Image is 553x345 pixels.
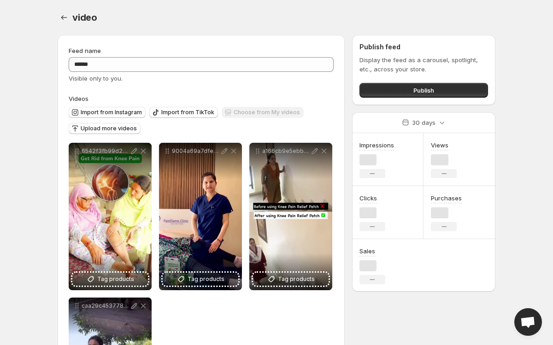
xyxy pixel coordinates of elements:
[72,273,148,286] button: Tag products
[431,193,462,203] h3: Purchases
[172,147,220,155] p: 9004a69a7dfe43f0bc3120f477e22570HD-1080p-25Mbps-49395570
[69,75,123,82] span: Visible only to you.
[514,308,542,336] a: Open chat
[82,302,129,310] p: caa29c45377848b2a1770c82d1674c64HD-1080p-25Mbps-49789105
[72,12,97,23] span: video
[262,147,310,155] p: a166cb9e5ebb4f9f82470d3354f436d6HD-1080p-25Mbps-49789106
[149,107,218,118] button: Import from TikTok
[81,109,142,116] span: Import from Instagram
[412,118,435,127] p: 30 days
[69,123,141,134] button: Upload more videos
[69,143,152,290] div: 6542f3fb99d2428f9f6b22b0b7daf59aHD-1080p-25Mbps-49790812Tag products
[159,143,242,290] div: 9004a69a7dfe43f0bc3120f477e22570HD-1080p-25Mbps-49395570Tag products
[58,11,71,24] button: Settings
[69,95,88,102] span: Videos
[161,109,214,116] span: Import from TikTok
[249,143,332,290] div: a166cb9e5ebb4f9f82470d3354f436d6HD-1080p-25Mbps-49789106Tag products
[359,42,488,52] h2: Publish feed
[431,140,448,150] h3: Views
[359,193,377,203] h3: Clicks
[359,246,375,256] h3: Sales
[163,273,238,286] button: Tag products
[278,275,315,284] span: Tag products
[69,47,101,54] span: Feed name
[188,275,224,284] span: Tag products
[359,55,488,74] p: Display the feed as a carousel, spotlight, etc., across your store.
[253,273,329,286] button: Tag products
[359,83,488,98] button: Publish
[97,275,134,284] span: Tag products
[69,107,146,118] button: Import from Instagram
[413,86,434,95] span: Publish
[82,147,129,155] p: 6542f3fb99d2428f9f6b22b0b7daf59aHD-1080p-25Mbps-49790812
[81,125,137,132] span: Upload more videos
[359,140,394,150] h3: Impressions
